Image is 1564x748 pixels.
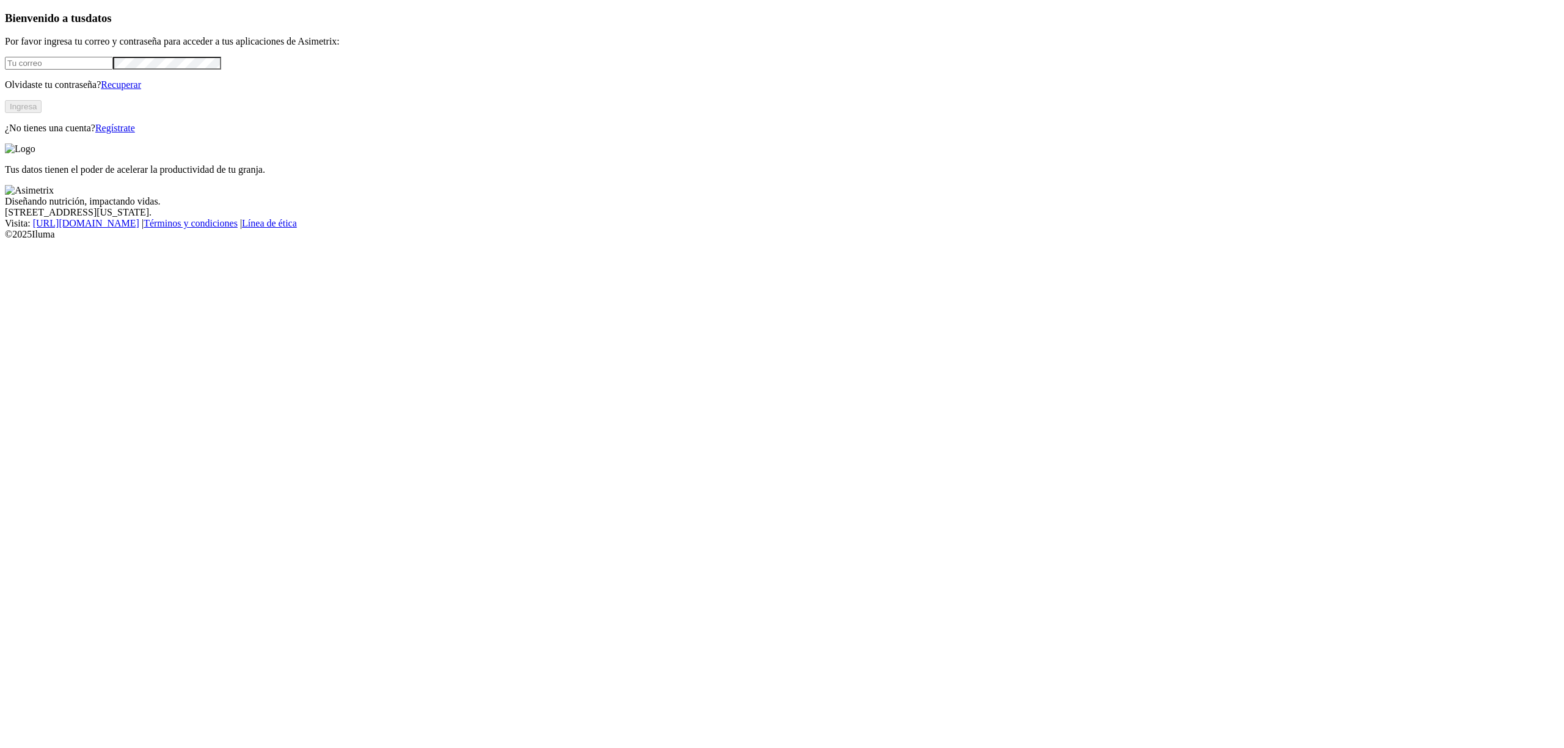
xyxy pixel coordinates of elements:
[86,12,112,24] span: datos
[5,57,113,70] input: Tu correo
[5,164,1559,175] p: Tus datos tienen el poder de acelerar la productividad de tu granja.
[5,79,1559,90] p: Olvidaste tu contraseña?
[101,79,141,90] a: Recuperar
[5,100,42,113] button: Ingresa
[5,36,1559,47] p: Por favor ingresa tu correo y contraseña para acceder a tus aplicaciones de Asimetrix:
[5,207,1559,218] div: [STREET_ADDRESS][US_STATE].
[95,123,135,133] a: Regístrate
[5,196,1559,207] div: Diseñando nutrición, impactando vidas.
[5,185,54,196] img: Asimetrix
[242,218,297,228] a: Línea de ética
[5,229,1559,240] div: © 2025 Iluma
[5,143,35,154] img: Logo
[5,218,1559,229] div: Visita : | |
[33,218,139,228] a: [URL][DOMAIN_NAME]
[144,218,238,228] a: Términos y condiciones
[5,123,1559,134] p: ¿No tienes una cuenta?
[5,12,1559,25] h3: Bienvenido a tus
